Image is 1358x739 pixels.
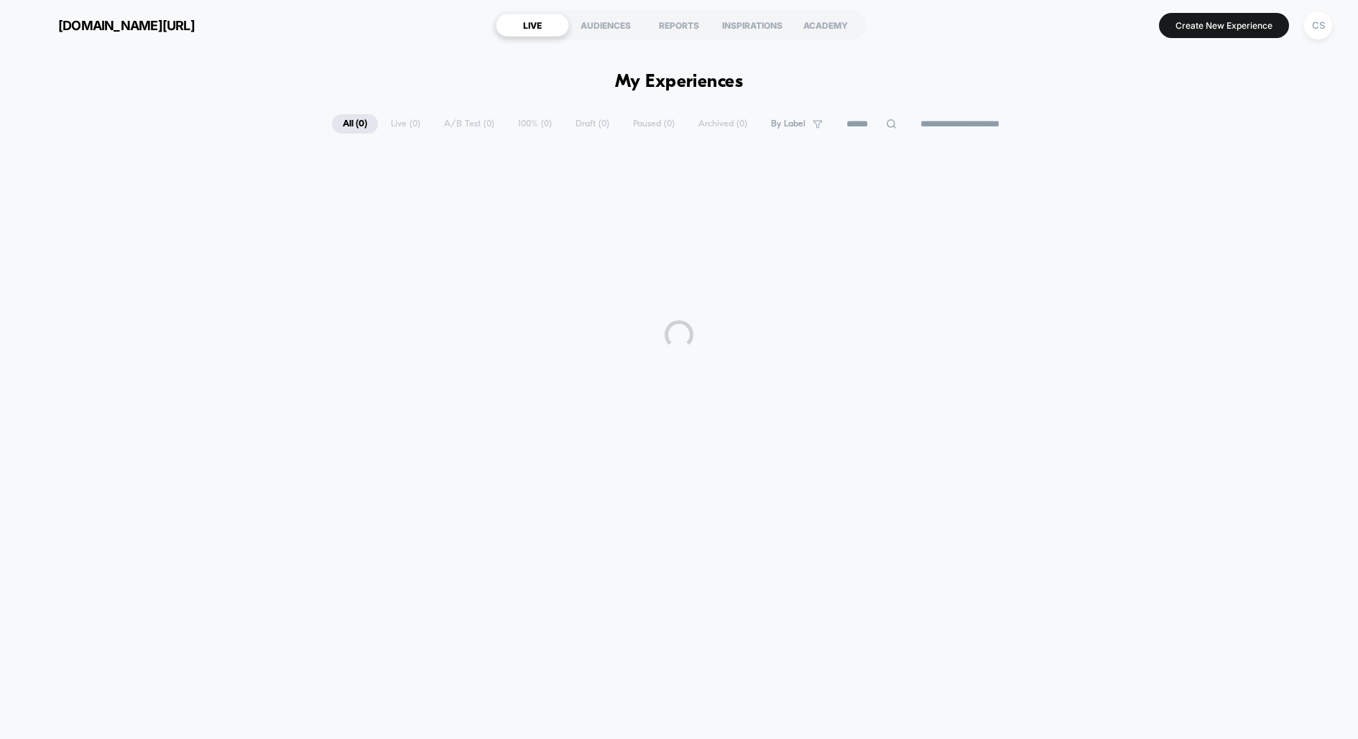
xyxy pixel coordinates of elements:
button: Create New Experience [1159,13,1289,38]
button: [DOMAIN_NAME][URL] [22,14,199,37]
span: By Label [771,118,805,129]
h1: My Experiences [615,72,744,93]
div: AUDIENCES [569,14,642,37]
div: REPORTS [642,14,716,37]
div: ACADEMY [789,14,862,37]
div: LIVE [496,14,569,37]
span: [DOMAIN_NAME][URL] [58,18,195,33]
div: CS [1304,11,1332,39]
button: CS [1300,11,1336,40]
span: All ( 0 ) [332,114,378,134]
div: INSPIRATIONS [716,14,789,37]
